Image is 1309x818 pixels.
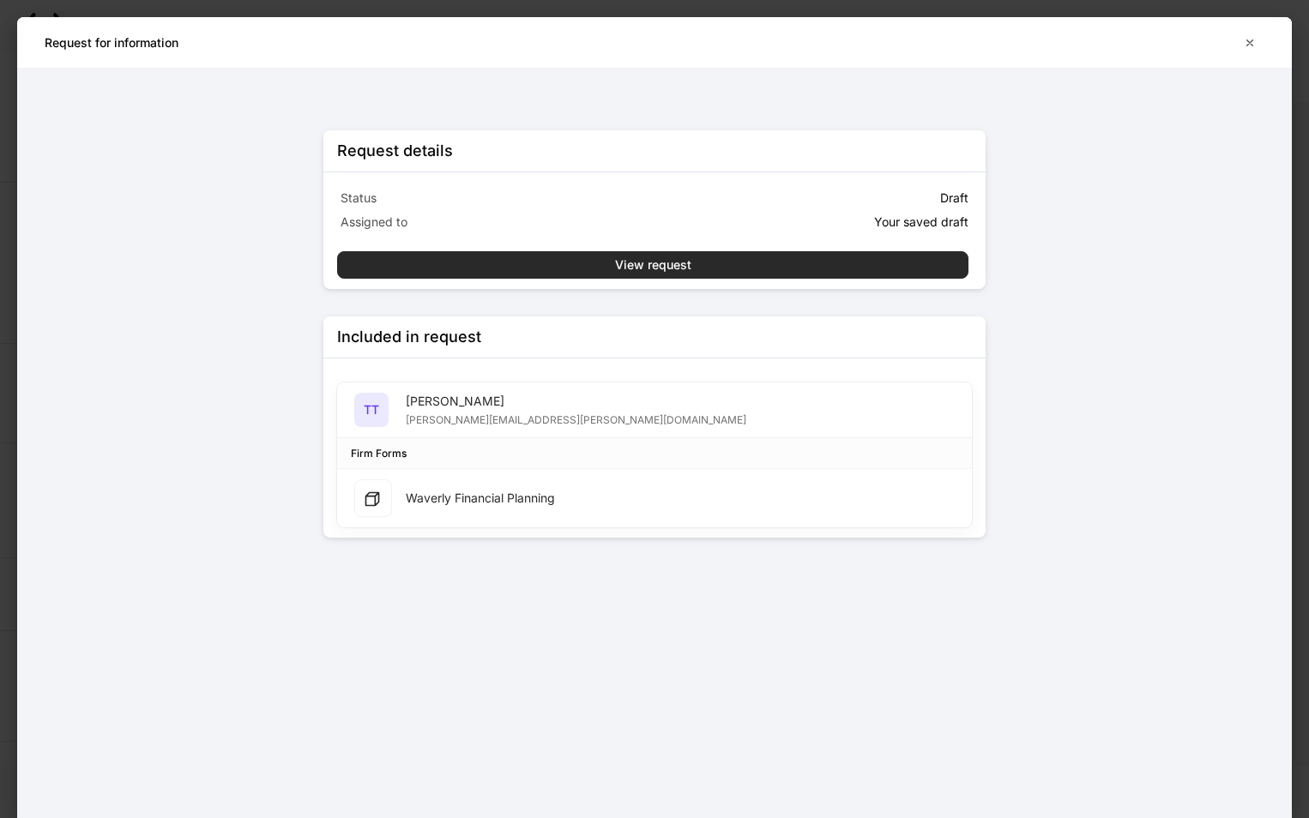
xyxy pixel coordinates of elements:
div: [PERSON_NAME][EMAIL_ADDRESS][PERSON_NAME][DOMAIN_NAME] [406,410,746,427]
h5: TT [364,401,379,418]
p: Assigned to [341,214,651,231]
p: Your saved draft [874,214,968,231]
button: View request [337,251,968,279]
div: View request [615,259,691,271]
div: Request details [337,141,453,161]
div: Waverly Financial Planning [406,490,555,507]
p: Status [341,189,651,207]
h5: Request for information [45,34,178,51]
div: Firm Forms [351,445,407,461]
p: Draft [940,189,968,207]
div: Included in request [337,327,481,347]
div: [PERSON_NAME] [406,393,746,410]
